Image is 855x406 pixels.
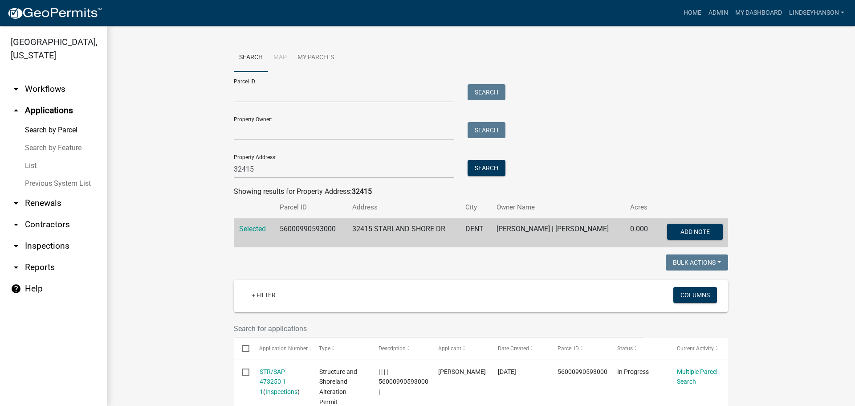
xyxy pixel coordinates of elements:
[549,338,609,359] datatable-header-cell: Parcel ID
[680,4,705,21] a: Home
[292,44,339,72] a: My Parcels
[558,345,579,352] span: Parcel ID
[265,388,297,395] a: Inspections
[732,4,786,21] a: My Dashboard
[11,198,21,209] i: arrow_drop_down
[609,338,668,359] datatable-header-cell: Status
[677,345,714,352] span: Current Activity
[347,197,460,218] th: Address
[234,320,643,338] input: Search for applications
[352,187,372,196] strong: 32415
[11,283,21,294] i: help
[489,338,549,359] datatable-header-cell: Date Created
[11,105,21,116] i: arrow_drop_up
[379,368,428,396] span: | | | | 56000990593000 |
[274,218,347,248] td: 56000990593000
[468,122,505,138] button: Search
[234,338,251,359] datatable-header-cell: Select
[673,287,717,303] button: Columns
[666,254,728,271] button: Bulk Actions
[668,338,728,359] datatable-header-cell: Current Activity
[379,345,406,352] span: Description
[667,224,723,240] button: Add Note
[370,338,430,359] datatable-header-cell: Description
[319,345,331,352] span: Type
[430,338,489,359] datatable-header-cell: Applicant
[625,218,656,248] td: 0.000
[260,345,308,352] span: Application Number
[11,241,21,251] i: arrow_drop_down
[438,368,486,375] span: Kathi Trottier
[680,228,709,235] span: Add Note
[244,287,283,303] a: + Filter
[786,4,848,21] a: Lindseyhanson
[274,197,347,218] th: Parcel ID
[310,338,370,359] datatable-header-cell: Type
[239,225,266,233] a: Selected
[251,338,310,359] datatable-header-cell: Application Number
[260,367,302,397] div: ( )
[234,186,728,197] div: Showing results for Property Address:
[617,368,649,375] span: In Progress
[617,345,633,352] span: Status
[11,262,21,273] i: arrow_drop_down
[491,218,625,248] td: [PERSON_NAME] | [PERSON_NAME]
[460,197,492,218] th: City
[558,368,607,375] span: 56000990593000
[677,368,717,385] a: Multiple Parcel Search
[498,368,516,375] span: 09/03/2025
[498,345,529,352] span: Date Created
[347,218,460,248] td: 32415 STARLAND SHORE DR
[468,84,505,100] button: Search
[438,345,461,352] span: Applicant
[460,218,492,248] td: DENT
[468,160,505,176] button: Search
[260,368,288,396] a: STR/SAP - 473250 1 1
[625,197,656,218] th: Acres
[11,219,21,230] i: arrow_drop_down
[705,4,732,21] a: Admin
[234,44,268,72] a: Search
[11,84,21,94] i: arrow_drop_down
[491,197,625,218] th: Owner Name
